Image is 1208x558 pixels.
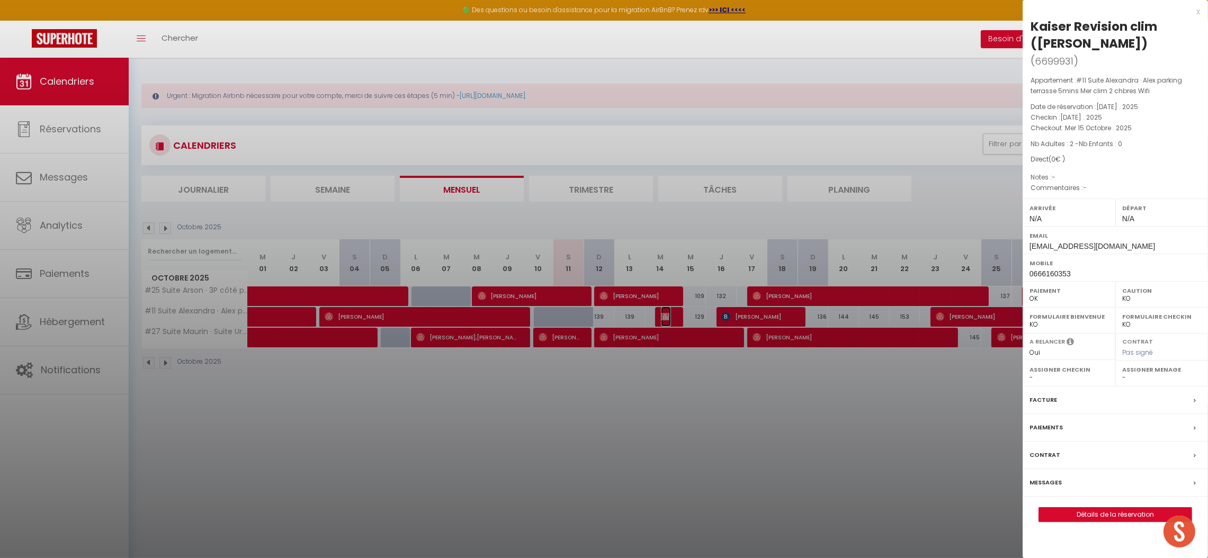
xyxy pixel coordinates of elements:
span: [DATE] . 2025 [1096,102,1138,111]
label: Contrat [1122,337,1153,344]
label: Caution [1122,285,1201,296]
p: Checkin : [1031,112,1200,123]
span: Nb Adultes : 2 - [1031,139,1122,148]
label: A relancer [1030,337,1065,346]
label: Formulaire Checkin [1122,311,1201,322]
label: Paiements [1030,422,1063,433]
label: Mobile [1030,258,1201,268]
span: 6699931 [1035,55,1073,68]
span: [EMAIL_ADDRESS][DOMAIN_NAME] [1030,242,1155,250]
span: 0 [1051,155,1055,164]
span: [DATE] . 2025 [1060,113,1102,122]
p: Appartement : [1031,75,1200,96]
a: Détails de la réservation [1039,508,1192,521]
span: N/A [1030,214,1042,223]
span: ( ) [1031,53,1078,68]
span: 0666160353 [1030,269,1071,278]
label: Email [1030,230,1201,241]
label: Facture [1030,394,1057,406]
p: Date de réservation : [1031,102,1200,112]
span: - [1052,173,1055,182]
div: x [1023,5,1200,18]
span: N/A [1122,214,1134,223]
label: Assigner Checkin [1030,364,1108,375]
span: - [1083,183,1087,192]
span: #11 Suite Alexandra · Alex parking terrasse 5mins Mer clim 2 chbres Wifi [1031,76,1182,95]
label: Formulaire Bienvenue [1030,311,1108,322]
span: Mer 15 Octobre . 2025 [1065,123,1132,132]
label: Assigner Menage [1122,364,1201,375]
label: Paiement [1030,285,1108,296]
label: Départ [1122,203,1201,213]
span: Pas signé [1122,348,1153,357]
i: Sélectionner OUI si vous souhaiter envoyer les séquences de messages post-checkout [1067,337,1074,349]
label: Contrat [1030,449,1060,461]
div: Direct [1031,155,1200,165]
span: Nb Enfants : 0 [1079,139,1122,148]
p: Checkout : [1031,123,1200,133]
p: Commentaires : [1031,183,1200,193]
p: Notes : [1031,172,1200,183]
div: Ouvrir le chat [1164,516,1195,547]
span: ( € ) [1049,155,1065,164]
div: Kaiser Revision clim ([PERSON_NAME]) [1031,18,1200,52]
label: Arrivée [1030,203,1108,213]
label: Messages [1030,477,1062,488]
button: Détails de la réservation [1039,507,1192,522]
